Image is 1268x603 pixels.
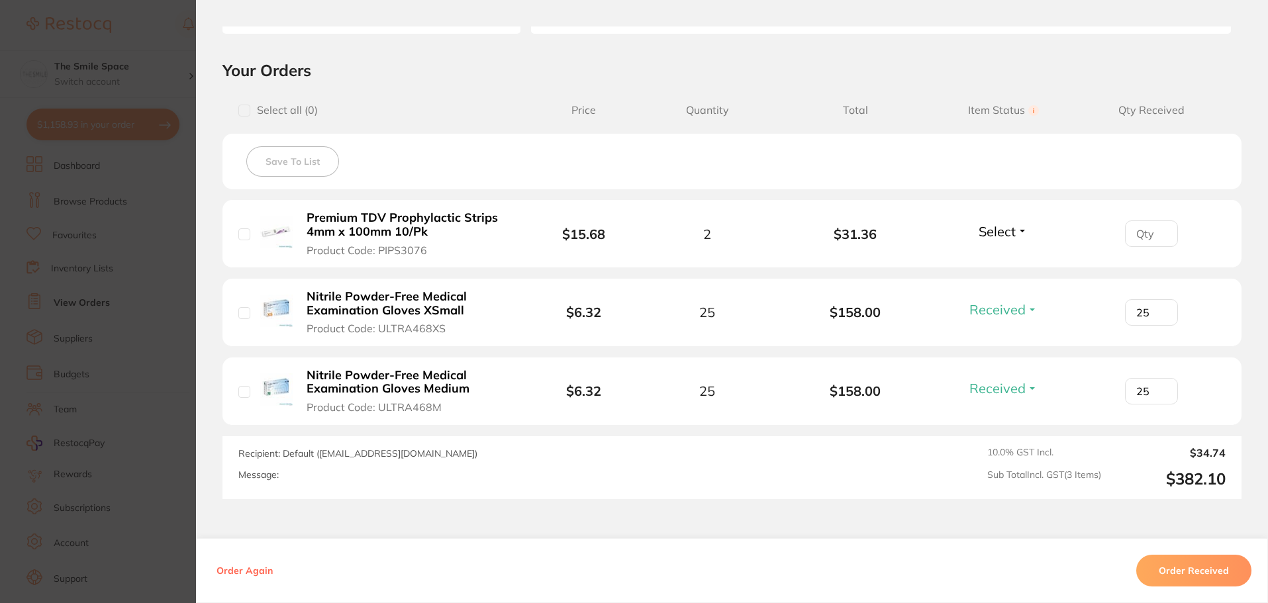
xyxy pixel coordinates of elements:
img: Premium TDV Prophylactic Strips 4mm x 100mm 10/Pk [260,216,293,249]
input: Qty [1125,378,1178,404]
button: Nitrile Powder-Free Medical Examination Gloves XSmall Product Code: ULTRA468XS [303,289,515,336]
button: Nitrile Powder-Free Medical Examination Gloves Medium Product Code: ULTRA468M [303,368,515,414]
span: Select all ( 0 ) [250,104,318,116]
span: Recipient: Default ( [EMAIL_ADDRESS][DOMAIN_NAME] ) [238,447,477,459]
button: Premium TDV Prophylactic Strips 4mm x 100mm 10/Pk Product Code: PIPS3076 [303,210,515,257]
button: Received [965,380,1042,396]
button: Save To List [246,146,339,177]
b: $6.32 [566,383,601,399]
b: Nitrile Powder-Free Medical Examination Gloves Medium [307,369,511,396]
b: Nitrile Powder-Free Medical Examination Gloves XSmall [307,290,511,317]
img: Nitrile Powder-Free Medical Examination Gloves XSmall [260,295,293,327]
button: Received [965,301,1042,318]
input: Qty [1125,299,1178,326]
b: $15.68 [562,226,605,242]
b: $31.36 [781,226,930,242]
span: Received [969,380,1026,396]
span: 10.0 % GST Incl. [987,447,1101,459]
label: Message: [238,469,279,481]
span: Item Status [930,104,1078,116]
span: Received [969,301,1026,318]
span: Total [781,104,930,116]
span: Select [979,223,1016,240]
span: Product Code: ULTRA468XS [307,322,446,334]
span: 2 [703,226,711,242]
span: Price [534,104,633,116]
output: $34.74 [1112,447,1226,459]
b: $158.00 [781,383,930,398]
output: $382.10 [1112,469,1226,488]
img: Nitrile Powder-Free Medical Examination Gloves Medium [260,373,293,406]
input: Qty [1125,220,1178,247]
button: Order Again [213,565,277,577]
b: Premium TDV Prophylactic Strips 4mm x 100mm 10/Pk [307,211,511,238]
b: $6.32 [566,304,601,320]
span: 25 [699,383,715,398]
span: Sub Total Incl. GST ( 3 Items) [987,469,1101,488]
button: Select [975,223,1032,240]
span: 25 [699,304,715,320]
h2: Your Orders [222,60,1242,80]
span: Product Code: PIPS3076 [307,244,427,256]
span: Product Code: ULTRA468M [307,401,442,413]
b: $158.00 [781,304,930,320]
span: Qty Received [1077,104,1226,116]
span: Quantity [633,104,781,116]
button: Order Received [1136,555,1251,586]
